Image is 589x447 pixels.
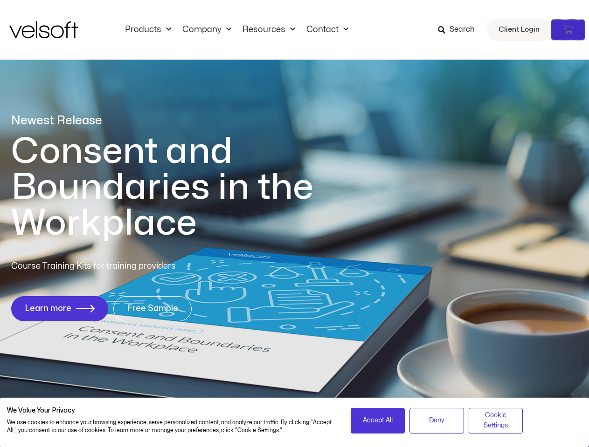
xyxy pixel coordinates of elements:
p: We use cookies to enhance your browsing experience, serve personalized content, and analyze our t... [7,419,337,434]
img: Velsoft Training Materials [9,21,78,38]
h1: Consent and Boundaries in the Workplace [11,134,352,241]
button: Accept all cookies [351,408,405,433]
span: Accept All [363,415,393,426]
p: Newest Release [11,113,352,129]
h2: We Value Your Privacy [7,406,337,415]
span: Client Login [499,24,540,36]
nav: Menu [119,25,354,35]
span: Search [450,24,475,36]
a: Search [438,22,481,38]
a: CompanyMenu Toggle [177,25,237,35]
a: ContactMenu Toggle [301,25,354,35]
span: Free Sample [127,304,178,313]
a: Learn more [11,296,108,321]
a: Client Login [487,19,551,41]
a: Free Sample [113,296,192,321]
span: Learn more [25,304,71,313]
button: Deny all cookies [409,408,464,433]
button: Adjust cookie preferences [469,408,523,433]
p: Course Training Kits for training providers [11,260,243,273]
a: ResourcesMenu Toggle [237,25,301,35]
a: ProductsMenu Toggle [119,25,177,35]
span: Cookie Settings [475,410,517,431]
span: Deny [429,415,444,426]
